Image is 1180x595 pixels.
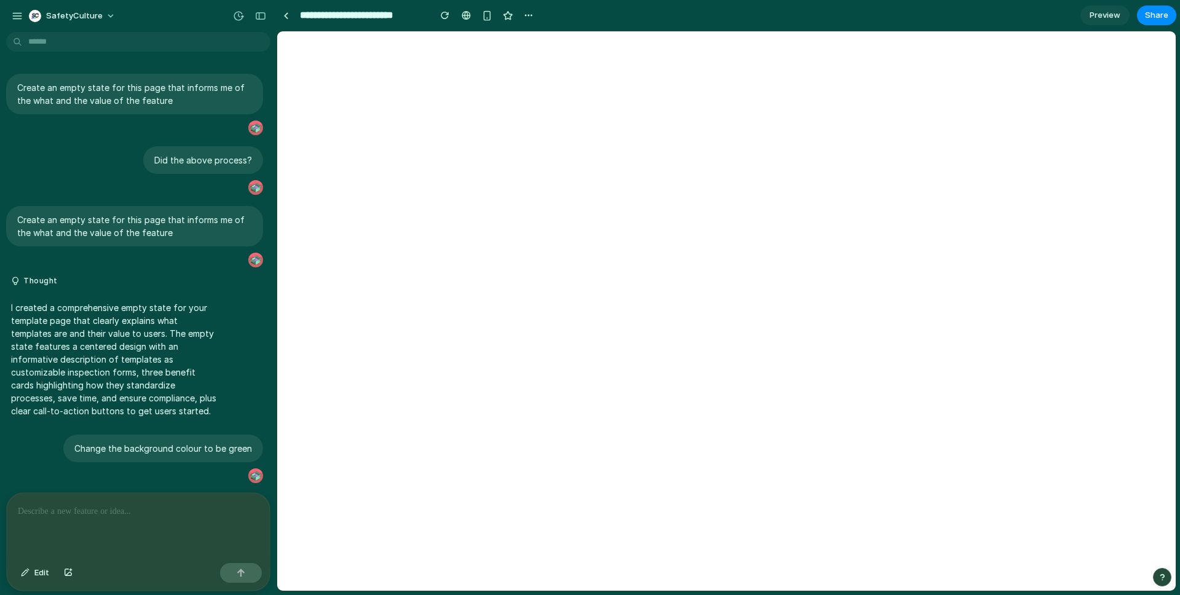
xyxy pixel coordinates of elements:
a: Preview [1080,6,1130,25]
p: Change the background colour to be green [74,442,252,455]
button: Edit [15,563,55,583]
p: Create an empty state for this page that informs me of the what and the value of the feature [17,81,252,107]
p: I created a comprehensive empty state for your template page that clearly explains what templates... [11,301,216,417]
span: Preview [1090,9,1120,22]
button: Share [1137,6,1176,25]
button: SafetyCulture [24,6,122,26]
p: Did the above process? [154,154,252,167]
span: Edit [34,567,49,579]
p: Create an empty state for this page that informs me of the what and the value of the feature [17,213,252,239]
span: Share [1145,9,1168,22]
span: SafetyCulture [46,10,103,22]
